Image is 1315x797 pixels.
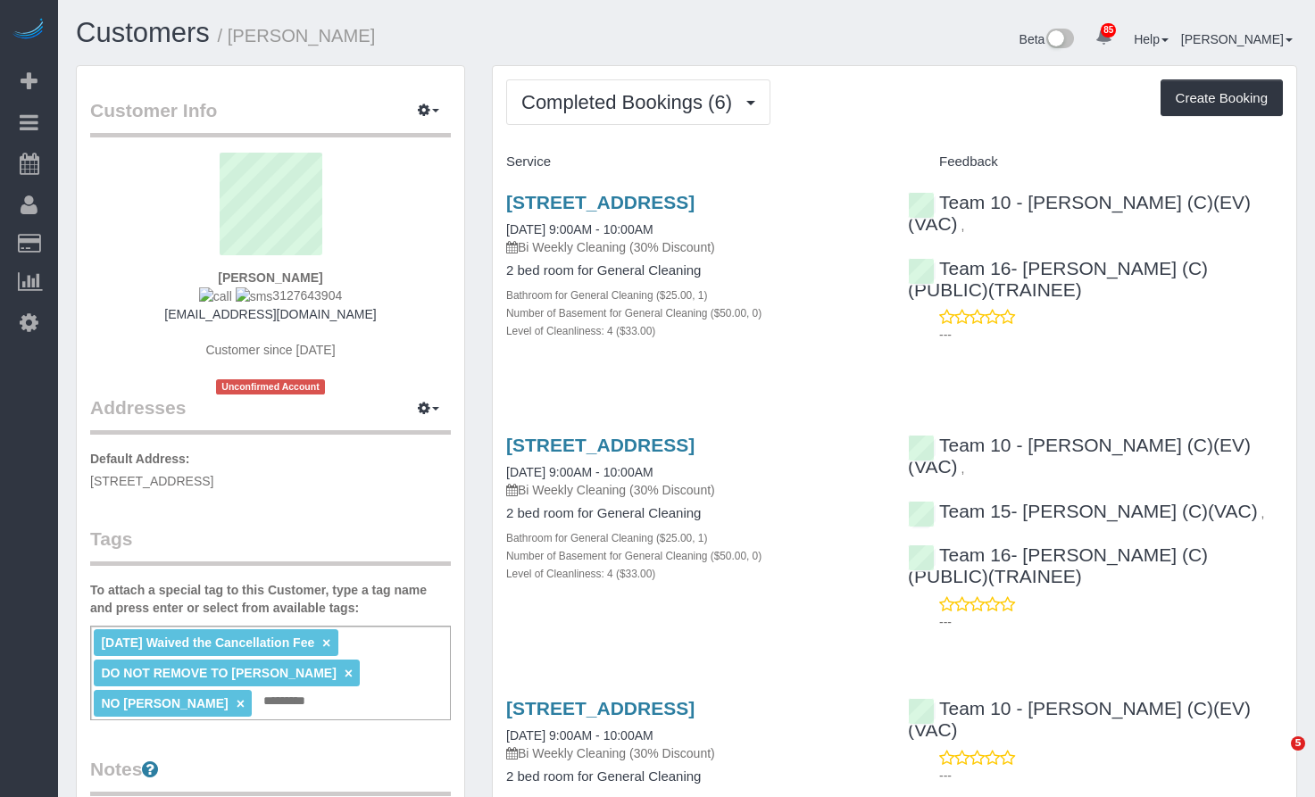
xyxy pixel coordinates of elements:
[908,544,1208,586] a: Team 16- [PERSON_NAME] (C)(PUBLIC)(TRAINEE)
[908,154,1283,170] h4: Feedback
[90,756,451,796] legend: Notes
[506,238,881,256] p: Bi Weekly Cleaning (30% Discount)
[908,258,1208,300] a: Team 16- [PERSON_NAME] (C)(PUBLIC)(TRAINEE)
[506,550,762,562] small: Number of Basement for General Cleaning ($50.00, 0)
[908,435,1251,477] a: Team 10 - [PERSON_NAME] (C)(EV)(VAC)
[506,192,695,212] a: [STREET_ADDRESS]
[506,307,762,320] small: Number of Basement for General Cleaning ($50.00, 0)
[90,450,190,468] label: Default Address:
[506,154,881,170] h4: Service
[164,307,376,321] a: [EMAIL_ADDRESS][DOMAIN_NAME]
[939,613,1283,631] p: ---
[216,379,325,394] span: Unconfirmed Account
[1020,32,1075,46] a: Beta
[506,698,695,718] a: [STREET_ADDRESS]
[506,465,653,479] a: [DATE] 9:00AM - 10:00AM
[101,666,336,680] span: DO NOT REMOVE TO [PERSON_NAME]
[908,501,1258,521] a: Team 15- [PERSON_NAME] (C)(VAC)
[506,744,881,762] p: Bi Weekly Cleaning (30% Discount)
[908,192,1251,234] a: Team 10 - [PERSON_NAME] (C)(EV)(VAC)
[506,289,707,302] small: Bathroom for General Cleaning ($25.00, 1)
[1254,736,1297,779] iframe: Intercom live chat
[90,526,451,566] legend: Tags
[506,263,881,278] h4: 2 bed room for General Cleaning
[90,97,451,137] legend: Customer Info
[1045,29,1074,52] img: New interface
[101,696,228,710] span: NO [PERSON_NAME]
[961,219,965,233] span: ,
[218,270,322,285] strong: [PERSON_NAME]
[218,26,376,46] small: / [PERSON_NAME]
[76,17,210,48] a: Customers
[11,18,46,43] img: Automaid Logo
[237,696,245,711] a: ×
[101,635,314,650] span: [DATE] Waived the Cancellation Fee
[506,79,770,125] button: Completed Bookings (6)
[506,222,653,237] a: [DATE] 9:00AM - 10:00AM
[506,435,695,455] a: [STREET_ADDRESS]
[236,287,273,305] img: sms
[506,506,881,521] h4: 2 bed room for General Cleaning
[961,461,965,476] span: ,
[1101,23,1116,37] span: 85
[1161,79,1283,117] button: Create Booking
[322,635,330,651] a: ×
[1181,32,1293,46] a: [PERSON_NAME]
[939,326,1283,344] p: ---
[199,288,342,303] span: 3127643904
[1086,18,1121,57] a: 85
[506,568,655,580] small: Level of Cleanliness: 4 ($33.00)
[205,343,335,357] span: Customer since [DATE]
[939,767,1283,785] p: ---
[199,287,232,305] img: call
[1291,736,1305,751] span: 5
[1134,32,1169,46] a: Help
[506,532,707,544] small: Bathroom for General Cleaning ($25.00, 1)
[90,581,451,617] label: To attach a special tag to this Customer, type a tag name and press enter or select from availabl...
[345,666,353,681] a: ×
[90,474,213,488] span: [STREET_ADDRESS]
[506,769,881,785] h4: 2 bed room for General Cleaning
[506,481,881,499] p: Bi Weekly Cleaning (30% Discount)
[521,91,741,113] span: Completed Bookings (6)
[506,728,653,743] a: [DATE] 9:00AM - 10:00AM
[908,698,1251,740] a: Team 10 - [PERSON_NAME] (C)(EV)(VAC)
[506,325,655,337] small: Level of Cleanliness: 4 ($33.00)
[1261,506,1265,520] span: ,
